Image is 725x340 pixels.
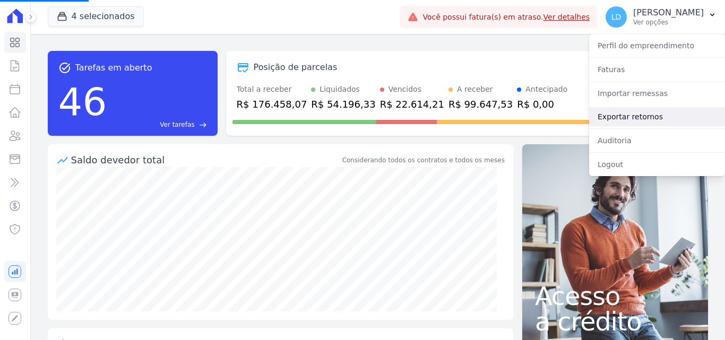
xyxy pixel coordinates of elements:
[589,155,725,174] a: Logout
[254,61,338,74] div: Posição de parcelas
[58,74,107,129] div: 46
[535,309,695,334] span: a crédito
[517,97,567,111] div: R$ 0,00
[633,7,704,18] p: [PERSON_NAME]
[597,2,725,32] button: LD [PERSON_NAME] Ver opções
[589,36,725,55] a: Perfil do empreendimento
[380,97,444,111] div: R$ 22.614,21
[589,60,725,79] a: Faturas
[111,120,206,129] a: Ver tarefas east
[525,84,567,95] div: Antecipado
[535,283,695,309] span: Acesso
[160,120,194,129] span: Ver tarefas
[389,84,421,95] div: Vencidos
[320,84,360,95] div: Liquidados
[199,121,207,129] span: east
[422,12,590,23] span: Você possui fatura(s) em atraso.
[589,107,725,126] a: Exportar retornos
[237,84,307,95] div: Total a receber
[342,155,505,165] div: Considerando todos os contratos e todos os meses
[75,62,152,74] span: Tarefas em aberto
[311,97,375,111] div: R$ 54.196,33
[48,6,144,27] button: 4 selecionados
[589,131,725,150] a: Auditoria
[589,84,725,103] a: Importar remessas
[611,13,622,21] span: LD
[543,13,590,21] a: Ver detalhes
[71,153,340,167] div: Saldo devedor total
[633,18,704,27] p: Ver opções
[58,62,71,74] span: task_alt
[237,97,307,111] div: R$ 176.458,07
[448,97,513,111] div: R$ 99.647,53
[457,84,493,95] div: A receber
